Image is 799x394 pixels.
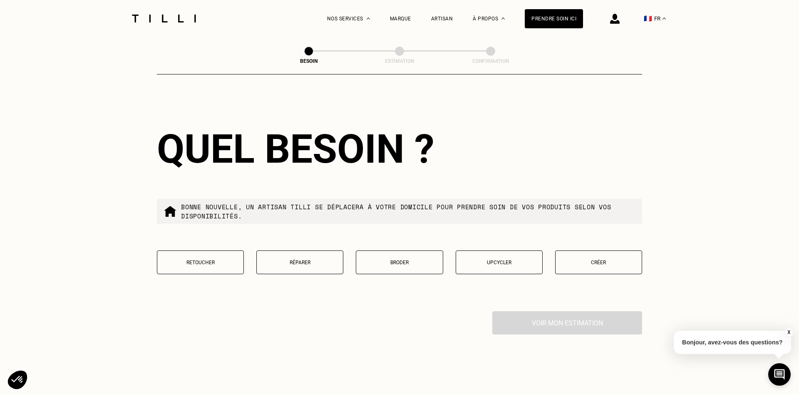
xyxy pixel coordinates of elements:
button: Créer [555,250,642,274]
p: Réparer [261,260,339,265]
img: icône connexion [610,14,620,24]
a: Prendre soin ici [525,9,583,28]
img: Menu déroulant [367,17,370,20]
img: Logo du service de couturière Tilli [129,15,199,22]
img: menu déroulant [663,17,666,20]
a: Artisan [431,16,453,22]
div: Estimation [358,58,441,64]
img: commande à domicile [164,205,177,218]
button: Broder [356,250,443,274]
div: Confirmation [449,58,532,64]
p: Broder [360,260,438,265]
div: Besoin [267,58,350,64]
button: X [784,328,793,337]
p: Bonjour, avez-vous des questions? [674,331,791,354]
p: Bonne nouvelle, un artisan tilli se déplacera à votre domicile pour prendre soin de vos produits ... [181,202,635,221]
div: Quel besoin ? [157,126,642,172]
p: Upcycler [460,260,538,265]
img: Menu déroulant à propos [501,17,505,20]
button: Réparer [256,250,343,274]
a: Marque [390,16,411,22]
button: Retoucher [157,250,244,274]
span: 🇫🇷 [644,15,652,22]
p: Créer [560,260,638,265]
button: Upcycler [456,250,543,274]
p: Retoucher [161,260,239,265]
